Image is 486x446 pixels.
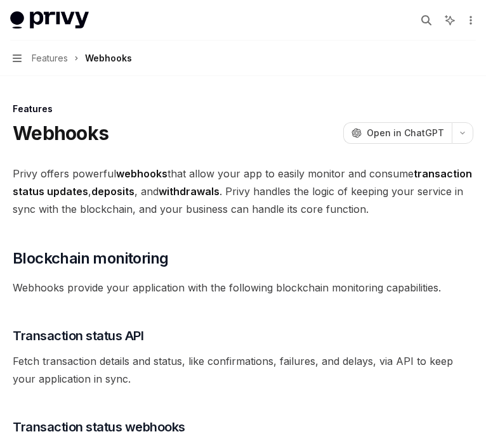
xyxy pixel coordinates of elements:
[343,122,452,144] button: Open in ChatGPT
[85,51,132,66] div: Webhooks
[13,352,473,388] span: Fetch transaction details and status, like confirmations, failures, and delays, via API to keep y...
[13,248,168,269] span: Blockchain monitoring
[32,51,68,66] span: Features
[91,185,135,198] strong: deposits
[10,11,89,29] img: light logo
[367,127,444,139] span: Open in ChatGPT
[463,11,476,29] button: More actions
[13,165,473,218] span: Privy offers powerful that allow your app to easily monitor and consume , , and . Privy handles t...
[13,103,473,115] div: Features
[13,279,473,296] span: Webhooks provide your application with the following blockchain monitoring capabilities.
[116,167,167,180] strong: webhooks
[13,327,143,345] span: Transaction status API
[159,185,220,198] strong: withdrawals
[13,122,108,144] h1: Webhooks
[13,418,185,436] span: Transaction status webhooks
